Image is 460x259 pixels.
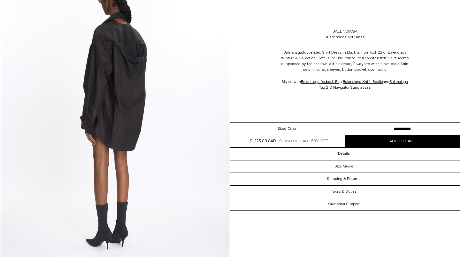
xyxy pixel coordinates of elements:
[281,50,409,72] span: Suspended Shirt Dress in black is from look 22 of Balenciaga Winter 24 Collection. Details includ...
[343,79,383,85] a: Balenciaga Knife Bootie
[338,152,350,156] h3: Details
[333,29,357,34] a: Balenciaga
[250,138,276,144] div: $1,225.00 CAD
[328,202,360,206] h3: Customer Support
[281,47,409,76] p: Balenciaga
[335,164,353,169] h3: Size Guide
[301,79,342,85] a: Balenciaga Rodeo L Bag
[282,79,408,90] span: Styled with , and
[311,138,328,144] div: 50% OFF
[345,135,460,147] button: Add to cart
[327,177,361,181] h3: Shipping & Returns
[285,126,296,132] span: / Color
[325,34,365,40] div: Suspended Shirt Dress
[389,139,415,144] span: Add to cart
[279,138,308,144] div: $2,450.00 CAD
[331,189,357,194] h3: Taxes & Duties
[278,126,285,132] span: Size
